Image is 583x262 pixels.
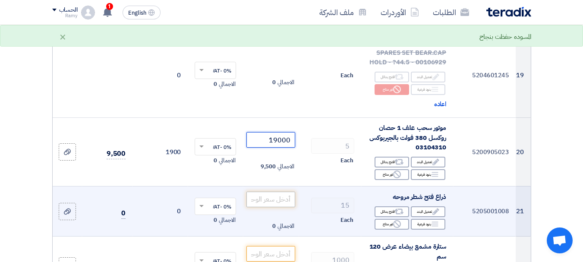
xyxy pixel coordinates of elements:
[311,198,354,213] input: RFQ_STEP1.ITEMS.2.AMOUNT_TITLE
[547,227,573,253] div: Open chat
[128,10,146,16] span: English
[277,222,294,230] span: الاجمالي
[340,71,353,80] span: Each
[106,3,113,10] span: 1
[121,208,126,219] span: 0
[375,72,409,82] div: اقترح بدائل
[59,32,66,42] div: ×
[411,169,445,180] div: بنود فرعية
[132,186,188,237] td: 0
[340,216,353,224] span: Each
[132,118,188,186] td: 1900
[246,132,295,148] input: أدخل سعر الوحدة
[434,99,447,109] span: اعاده
[479,32,531,42] div: المسوده حفظت بنجاح
[374,2,426,22] a: الأوردرات
[219,216,235,224] span: الاجمالي
[369,123,447,152] span: موتور سحب علف 1 حصان روكسل 380 فولت بالجيربوكس 03104310
[411,219,445,230] div: بنود فرعية
[375,219,409,230] div: غير متاح
[393,192,446,202] span: ذراع فتح شطر مروحه
[246,192,295,207] input: أدخل سعر الوحدة
[261,162,276,171] span: 9,500
[52,13,78,18] div: Ramy
[486,7,531,17] img: Teradix logo
[411,84,445,95] div: بنود فرعية
[340,156,353,165] span: Each
[312,2,374,22] a: ملف الشركة
[453,186,516,237] td: 5205001008
[81,6,95,19] img: profile_test.png
[411,157,445,167] div: تعديل البند
[107,148,126,159] span: 9,500
[246,246,295,262] input: أدخل سعر الوحدة
[411,206,445,217] div: تعديل البند
[453,33,516,118] td: 5204601245
[277,162,294,171] span: الاجمالي
[214,80,217,88] span: 0
[375,206,409,217] div: اقترح بدائل
[219,80,235,88] span: الاجمالي
[272,78,276,87] span: 0
[277,78,294,87] span: الاجمالي
[375,157,409,167] div: اقترح بدائل
[59,6,78,14] div: الحساب
[311,138,354,154] input: RFQ_STEP1.ITEMS.2.AMOUNT_TITLE
[195,62,236,79] ng-select: VAT
[516,186,530,237] td: 21
[516,118,530,186] td: 20
[516,33,530,118] td: 19
[195,138,236,155] ng-select: VAT
[272,222,276,230] span: 0
[214,156,217,165] span: 0
[369,242,447,261] span: ستارة مشمع بيضاء عرض 120 سم
[411,72,445,82] div: تعديل البند
[123,6,161,19] button: English
[375,84,409,95] div: غير متاح
[375,169,409,180] div: غير متاح
[195,198,236,215] ng-select: VAT
[214,216,217,224] span: 0
[132,33,188,118] td: 0
[453,118,516,186] td: 5200905023
[369,38,446,67] span: جلبة أكس معالف 1.5 " SPARES SET BEAR.CAP HOLD - ?44.5 - 00106929
[426,2,476,22] a: الطلبات
[219,156,235,165] span: الاجمالي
